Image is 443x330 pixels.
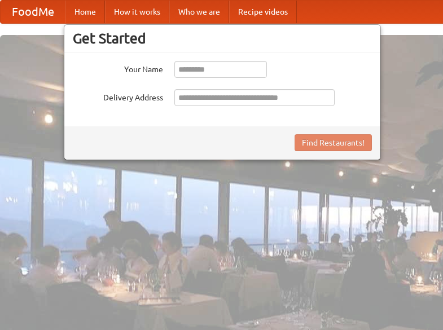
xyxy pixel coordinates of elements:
[105,1,169,23] a: How it works
[229,1,297,23] a: Recipe videos
[295,134,372,151] button: Find Restaurants!
[73,61,163,75] label: Your Name
[73,30,372,47] h3: Get Started
[169,1,229,23] a: Who we are
[1,1,65,23] a: FoodMe
[65,1,105,23] a: Home
[73,89,163,103] label: Delivery Address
